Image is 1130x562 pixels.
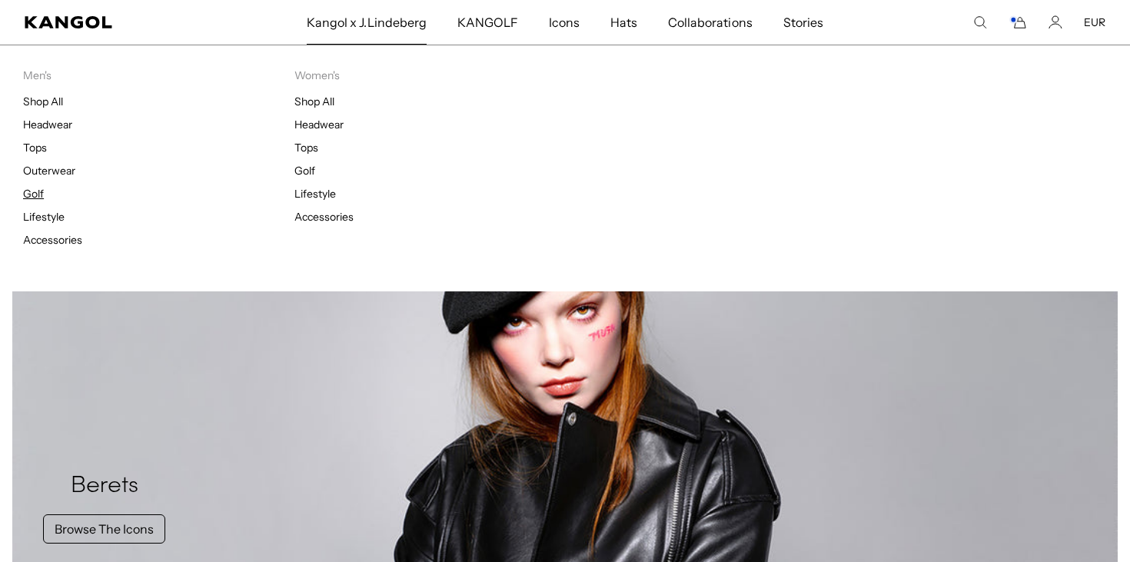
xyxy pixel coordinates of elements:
a: Headwear [294,118,344,131]
summary: Search here [973,15,987,29]
a: Tops [23,141,47,155]
a: Browse The Icons [43,514,165,544]
a: Golf [23,187,44,201]
a: Account [1049,15,1062,29]
a: Shop All [23,95,63,108]
a: Accessories [23,233,82,247]
button: Cart [1009,15,1027,29]
a: Outerwear [23,164,75,178]
a: Lifestyle [23,210,65,224]
a: Kangol [25,16,202,28]
p: Women's [294,68,566,82]
a: Tops [294,141,318,155]
a: Shop All [294,95,334,108]
a: Golf [294,164,315,178]
a: Accessories [294,210,354,224]
a: Lifestyle [294,187,336,201]
p: Men's [23,68,294,82]
button: EUR [1084,15,1105,29]
h2: Berets [43,471,165,502]
a: Headwear [23,118,72,131]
